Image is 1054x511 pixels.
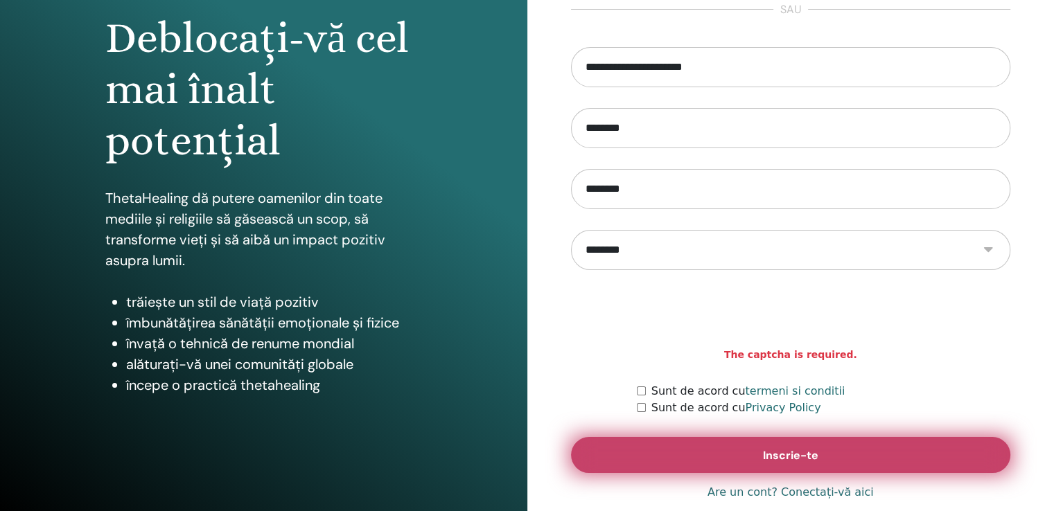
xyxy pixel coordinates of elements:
[685,291,896,345] iframe: reCAPTCHA
[651,383,845,400] label: Sunt de acord cu
[724,348,857,362] strong: The captcha is required.
[126,375,422,395] li: începe o practică thetahealing
[708,484,874,501] a: Are un cont? Conectați-vă aici
[651,400,821,416] label: Sunt de acord cu
[773,1,808,18] span: sau
[105,188,422,271] p: ThetaHealing dă putere oamenilor din toate mediile și religiile să găsească un scop, să transform...
[126,333,422,354] li: învață o tehnică de renume mondial
[763,448,818,463] span: Inscrie-te
[126,292,422,312] li: trăiește un stil de viață pozitiv
[126,312,422,333] li: îmbunătățirea sănătății emoționale și fizice
[745,401,820,414] a: Privacy Policy
[105,12,422,167] h1: Deblocați-vă cel mai înalt potențial
[126,354,422,375] li: alăturați-vă unei comunități globale
[745,384,845,397] a: termeni si conditii
[571,437,1011,473] button: Inscrie-te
